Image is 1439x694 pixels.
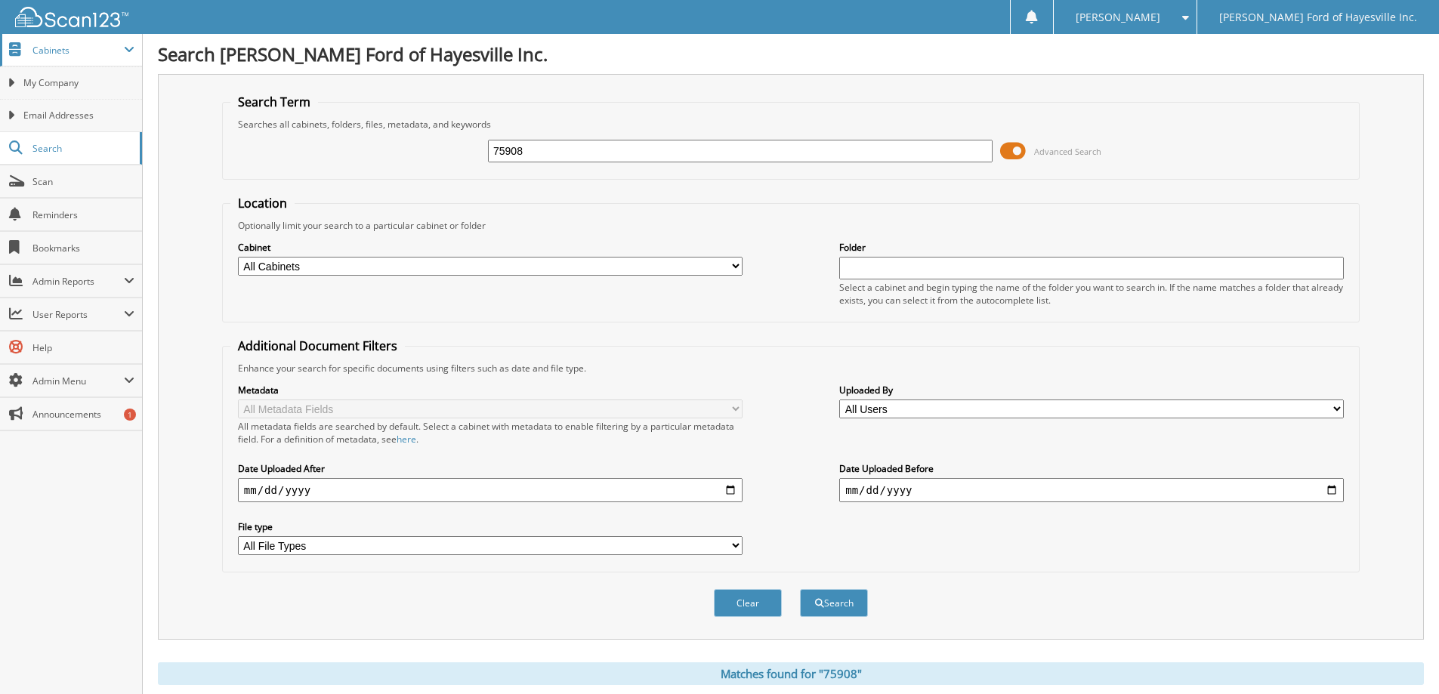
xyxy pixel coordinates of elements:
button: Clear [714,589,782,617]
span: Announcements [32,408,134,421]
span: Email Addresses [23,109,134,122]
span: [PERSON_NAME] [1076,13,1160,22]
span: Reminders [32,208,134,221]
span: Help [32,341,134,354]
span: Search [32,142,132,155]
div: Select a cabinet and begin typing the name of the folder you want to search in. If the name match... [839,281,1344,307]
div: All metadata fields are searched by default. Select a cabinet with metadata to enable filtering b... [238,420,743,446]
img: scan123-logo-white.svg [15,7,128,27]
div: Matches found for "75908" [158,662,1424,685]
label: Folder [839,241,1344,254]
span: Advanced Search [1034,146,1101,157]
label: File type [238,520,743,533]
label: Uploaded By [839,384,1344,396]
span: My Company [23,76,134,90]
span: Admin Reports [32,275,124,288]
div: Optionally limit your search to a particular cabinet or folder [230,219,1351,232]
a: here [397,433,416,446]
label: Cabinet [238,241,743,254]
label: Date Uploaded Before [839,462,1344,475]
span: User Reports [32,308,124,321]
h1: Search [PERSON_NAME] Ford of Hayesville Inc. [158,42,1424,66]
button: Search [800,589,868,617]
span: [PERSON_NAME] Ford of Hayesville Inc. [1219,13,1417,22]
input: end [839,478,1344,502]
legend: Additional Document Filters [230,338,405,354]
span: Admin Menu [32,375,124,387]
label: Date Uploaded After [238,462,743,475]
span: Scan [32,175,134,188]
div: Searches all cabinets, folders, files, metadata, and keywords [230,118,1351,131]
span: Cabinets [32,44,124,57]
label: Metadata [238,384,743,396]
legend: Search Term [230,94,318,110]
div: Enhance your search for specific documents using filters such as date and file type. [230,362,1351,375]
legend: Location [230,195,295,211]
input: start [238,478,743,502]
div: 1 [124,409,136,421]
span: Bookmarks [32,242,134,254]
